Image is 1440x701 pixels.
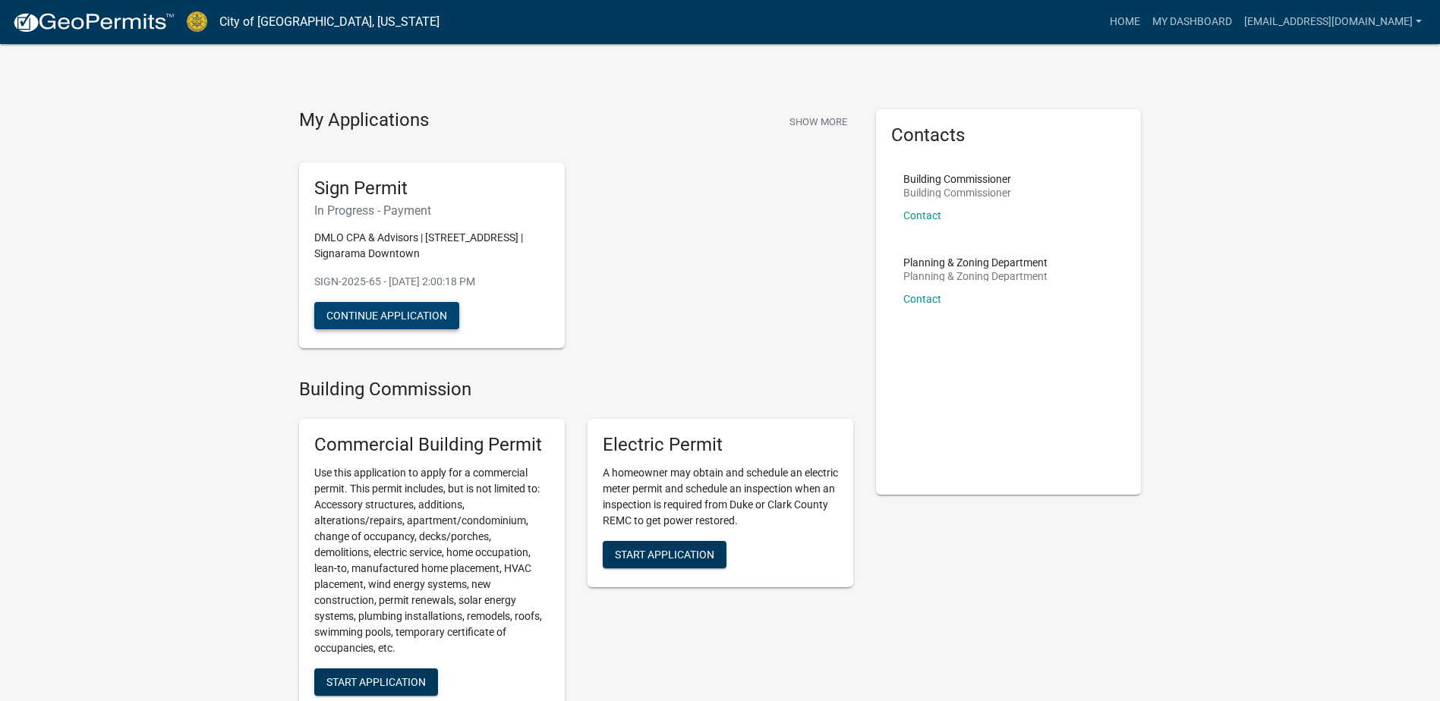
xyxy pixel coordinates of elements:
[326,676,426,688] span: Start Application
[603,465,838,529] p: A homeowner may obtain and schedule an electric meter permit and schedule an inspection when an i...
[1104,8,1146,36] a: Home
[219,9,440,35] a: City of [GEOGRAPHIC_DATA], [US_STATE]
[314,274,550,290] p: SIGN-2025-65 - [DATE] 2:00:18 PM
[299,379,853,401] h4: Building Commission
[1146,8,1238,36] a: My Dashboard
[903,209,941,222] a: Contact
[1238,8,1428,36] a: [EMAIL_ADDRESS][DOMAIN_NAME]
[903,174,1011,184] p: Building Commissioner
[299,109,429,132] h4: My Applications
[891,124,1126,146] h5: Contacts
[615,549,714,561] span: Start Application
[314,668,438,696] button: Start Application
[903,271,1048,281] p: Planning & Zoning Department
[314,178,550,200] h5: Sign Permit
[603,434,838,456] h5: Electric Permit
[314,203,550,218] h6: In Progress - Payment
[314,302,459,329] button: Continue Application
[314,230,550,262] p: DMLO CPA & Advisors | [STREET_ADDRESS] | Signarama Downtown
[314,465,550,656] p: Use this application to apply for a commercial permit. This permit includes, but is not limited t...
[903,187,1011,198] p: Building Commissioner
[903,293,941,305] a: Contact
[783,109,853,134] button: Show More
[314,434,550,456] h5: Commercial Building Permit
[603,541,726,568] button: Start Application
[187,11,207,32] img: City of Jeffersonville, Indiana
[903,257,1048,268] p: Planning & Zoning Department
